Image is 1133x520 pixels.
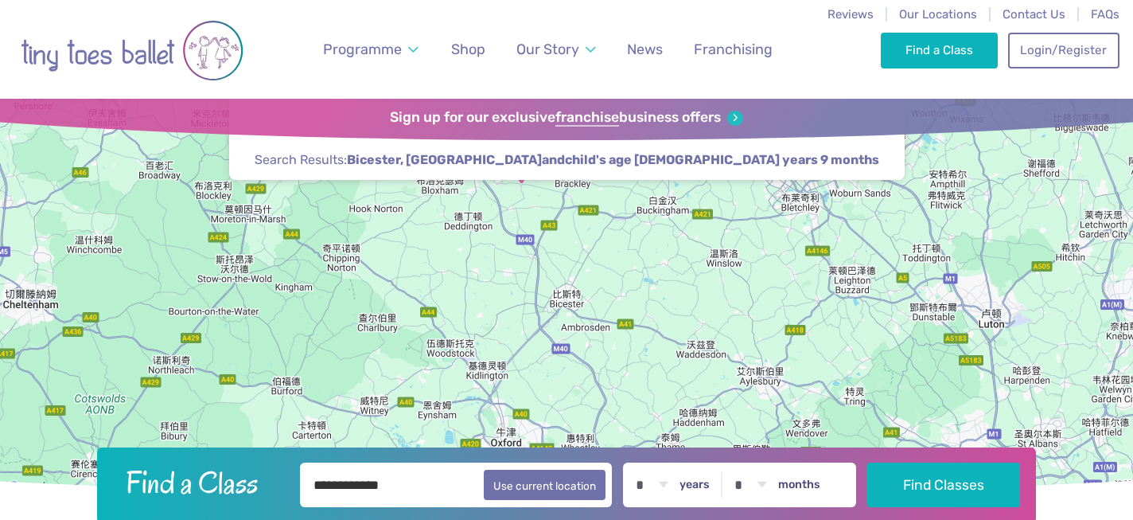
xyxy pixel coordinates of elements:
[694,41,773,57] span: Franchising
[555,109,619,127] strong: franchise
[4,478,56,498] a: 在 Google 地图中打开此区域（会打开一个新窗口）
[347,152,879,167] strong: and
[1003,7,1065,22] a: Contact Us
[113,463,290,502] h2: Find a Class
[565,151,879,169] span: child's age [DEMOGRAPHIC_DATA] years 9 months
[4,478,56,498] img: Google
[509,32,603,68] a: Our Story
[899,7,977,22] a: Our Locations
[323,41,402,57] span: Programme
[21,10,243,91] img: tiny toes ballet
[778,478,820,492] label: months
[444,32,493,68] a: Shop
[516,41,579,57] span: Our Story
[347,151,542,169] span: Bicester, [GEOGRAPHIC_DATA]
[1008,33,1119,68] a: Login/Register
[627,41,663,57] span: News
[390,109,742,127] a: Sign up for our exclusivefranchisebusiness offers
[1091,7,1119,22] a: FAQs
[687,32,780,68] a: Franchising
[484,470,605,500] button: Use current location
[881,33,998,68] a: Find a Class
[867,463,1021,507] button: Find Classes
[679,478,710,492] label: years
[620,32,670,68] a: News
[316,32,426,68] a: Programme
[451,41,485,57] span: Shop
[827,7,874,22] a: Reviews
